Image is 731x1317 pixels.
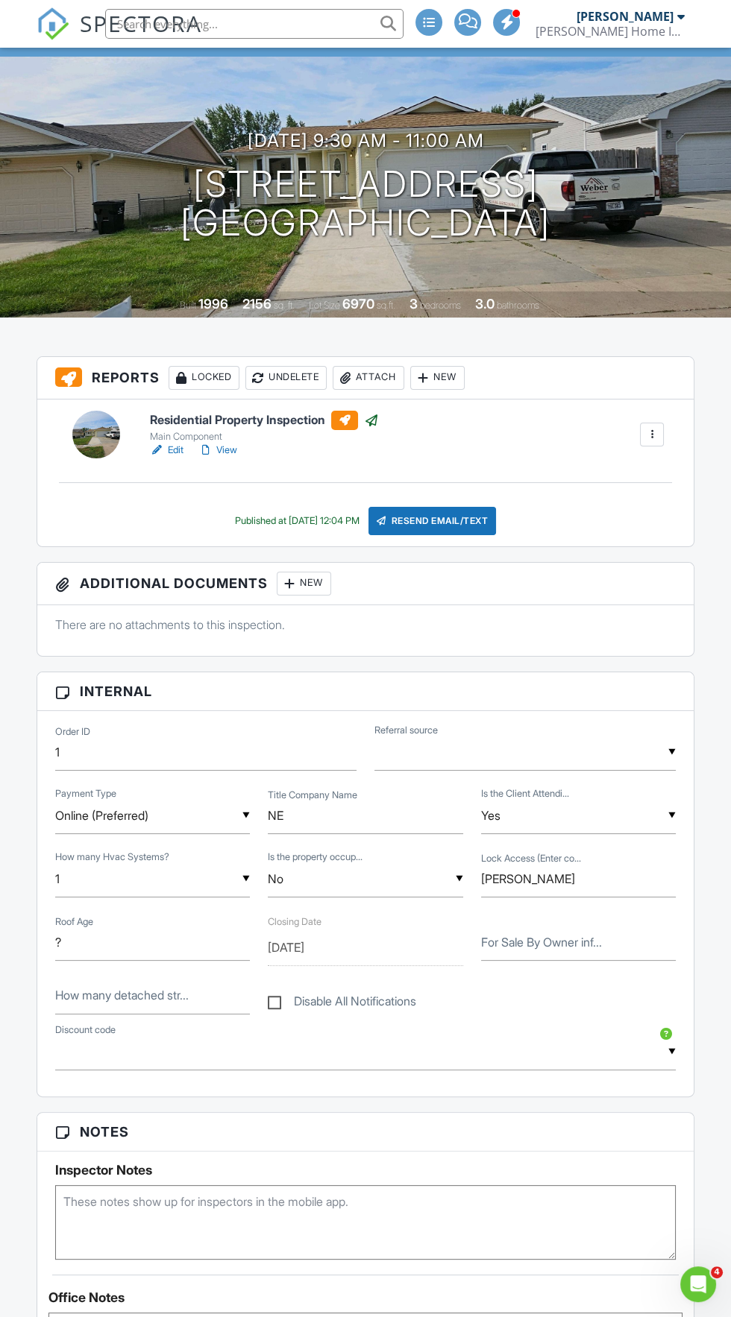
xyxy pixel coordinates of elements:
h3: Additional Documents [37,563,694,605]
h6: Residential Property Inspection [150,411,379,430]
span: bedrooms [420,300,461,311]
div: 1996 [198,296,228,312]
label: Lock Access (Enter code if not EKEY) [481,852,581,865]
input: Lock Access (Enter code if not EKEY) [481,861,676,897]
label: Is the Client Attending a Walkthrough? [481,787,569,800]
h3: Reports [37,357,694,399]
div: Published at [DATE] 12:04 PM [235,515,360,527]
p: There are no attachments to this inspection. [55,616,676,633]
label: Payment Type [55,787,116,800]
label: Disable All Notifications [268,994,416,1013]
div: [PERSON_NAME] [577,9,674,24]
div: 2156 [242,296,272,312]
label: How many Hvac Systems? [55,850,169,864]
img: The Best Home Inspection Software - Spectora [37,7,69,40]
input: Title Company Name [268,798,462,834]
a: Residential Property Inspection Main Component [150,411,379,443]
a: Edit [150,443,183,458]
div: Office Notes [48,1290,683,1305]
label: Is the property occupied? [268,850,363,864]
div: Locked [169,366,239,390]
div: Resend Email/Text [368,507,497,535]
div: 6970 [342,296,374,312]
span: sq.ft. [377,300,395,311]
label: Title Company Name [268,789,357,802]
span: bathrooms [497,300,539,311]
input: Select Date [268,929,462,966]
label: Order ID [55,725,90,739]
a: SPECTORA [37,20,202,51]
label: For Sale By Owner info (if applicable) [481,934,602,950]
h3: Internal [37,672,694,711]
h1: [STREET_ADDRESS] [GEOGRAPHIC_DATA] [181,165,550,244]
input: For Sale By Owner info (if applicable) [481,924,676,961]
h3: Notes [37,1113,694,1152]
h5: Inspector Notes [55,1163,676,1178]
div: 3 [410,296,418,312]
label: Roof Age [55,915,93,929]
span: sq. ft. [274,300,295,311]
div: Attach [333,366,404,390]
div: Weber Home Inspections [536,24,685,39]
span: Lot Size [309,300,340,311]
label: How many detached structures to be inspected? (unhabitable only, call if habitable for a quote) [55,987,189,1003]
div: New [277,572,331,596]
div: 3.0 [475,296,495,312]
span: Built [180,300,196,311]
input: How many detached structures to be inspected? (unhabitable only, call if habitable for a quote) [55,978,250,1014]
label: Closing Date [268,916,321,927]
input: Search everything... [105,9,404,39]
iframe: Intercom live chat [680,1266,716,1302]
span: SPECTORA [80,7,202,39]
input: Roof Age [55,924,250,961]
h3: [DATE] 9:30 am - 11:00 am [248,130,484,151]
div: Main Component [150,431,379,443]
span: 4 [711,1266,723,1278]
label: Referral source [374,724,438,737]
div: Undelete [245,366,327,390]
a: View [198,443,237,458]
label: Discount code [55,1023,116,1037]
div: New [410,366,465,390]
